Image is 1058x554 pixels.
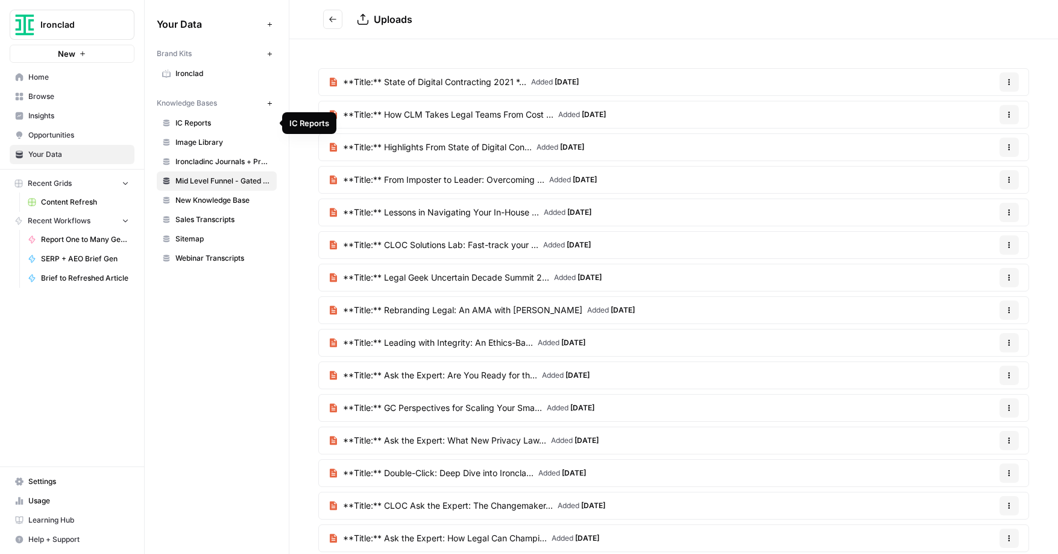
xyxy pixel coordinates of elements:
[551,435,599,446] span: Added
[10,530,134,549] button: Help + Support
[552,533,599,544] span: Added
[343,141,532,153] span: **Title:** Highlights From State of Digital Con...
[10,212,134,230] button: Recent Workflows
[343,304,582,316] span: **Title:** Rebranding Legal: An AMA with [PERSON_NAME]
[41,273,129,284] span: Brief to Refreshed Article
[157,191,277,210] a: New Knowledge Base
[157,210,277,229] a: Sales Transcripts
[157,64,277,83] a: Ironclad
[175,68,271,79] span: Ironclad
[343,206,539,218] span: **Title:** Lessons in Navigating Your In-House ...
[319,232,600,258] a: **Title:** CLOC Solutions Lab: Fast-track your ...Added [DATE]
[573,175,597,184] span: [DATE]
[28,149,129,160] span: Your Data
[319,167,606,193] a: **Title:** From Imposter to Leader: Overcoming ...Added [DATE]
[319,460,596,486] a: **Title:** Double-Click: Deep Dive into Ironcla...Added [DATE]
[22,230,134,249] a: Report One to Many Generator
[343,435,546,447] span: **Title:** Ask the Expert: What New Privacy Law...
[542,370,590,381] span: Added
[157,171,277,191] a: Mid Level Funnel - Gated Assets + Webinars
[547,403,594,413] span: Added
[10,511,134,530] a: Learning Hub
[561,338,585,347] span: [DATE]
[562,468,586,477] span: [DATE]
[40,19,113,31] span: Ironclad
[555,77,579,86] span: [DATE]
[531,77,579,88] span: Added
[558,109,606,120] span: Added
[175,253,271,264] span: Webinar Transcripts
[28,476,129,487] span: Settings
[343,76,526,88] span: **Title:** State of Digital Contracting 2021 *...
[175,118,271,129] span: IC Reports
[319,264,611,291] a: **Title:** Legal Geek Uncertain Decade Summit 2...Added [DATE]
[558,500,605,511] span: Added
[28,215,90,226] span: Recent Workflows
[157,17,262,31] span: Your Data
[343,500,553,512] span: **Title:** CLOC Ask the Expert: The Changemaker...
[570,403,594,412] span: [DATE]
[157,249,277,268] a: Webinar Transcripts
[10,126,134,145] a: Opportunities
[10,106,134,126] a: Insights
[28,91,129,102] span: Browse
[22,193,134,212] a: Content Refresh
[343,174,544,186] span: **Title:** From Imposter to Leader: Overcoming ...
[175,137,271,148] span: Image Library
[565,371,590,380] span: [DATE]
[575,533,599,543] span: [DATE]
[41,197,129,208] span: Content Refresh
[157,48,192,59] span: Brand Kits
[10,45,134,63] button: New
[10,174,134,193] button: Recent Grids
[567,208,591,217] span: [DATE]
[323,10,342,29] button: Go back
[343,467,534,479] span: **Title:** Double-Click: Deep Dive into Ironcla...
[28,72,129,83] span: Home
[537,142,584,153] span: Added
[319,199,601,226] a: **Title:** Lessons in Navigating Your In-House ...Added [DATE]
[575,436,599,445] span: [DATE]
[578,273,602,282] span: [DATE]
[549,174,597,185] span: Added
[343,239,538,251] span: **Title:** CLOC Solutions Lab: Fast-track your ...
[28,130,129,141] span: Opportunities
[157,98,217,109] span: Knowledge Bases
[319,297,644,323] a: **Title:** Rebranding Legal: An AMA with [PERSON_NAME]Added [DATE]
[22,269,134,288] a: Brief to Refreshed Article
[157,152,277,171] a: Ironcladinc Journals + Products
[343,369,537,381] span: **Title:** Ask the Expert: Are You Ready for th...
[611,305,635,314] span: [DATE]
[157,229,277,249] a: Sitemap
[319,492,615,519] a: **Title:** CLOC Ask the Expert: The Changemaker...Added [DATE]
[175,234,271,244] span: Sitemap
[28,534,129,545] span: Help + Support
[10,68,134,87] a: Home
[319,69,588,95] a: **Title:** State of Digital Contracting 2021 *...Added [DATE]
[538,468,586,479] span: Added
[581,501,605,510] span: [DATE]
[319,362,599,389] a: **Title:** Ask the Expert: Are You Ready for th...Added [DATE]
[343,272,549,284] span: **Title:** Legal Geek Uncertain Decade Summit 2...
[41,234,129,245] span: Report One to Many Generator
[587,305,635,316] span: Added
[10,491,134,511] a: Usage
[175,156,271,167] span: Ironcladinc Journals + Products
[28,495,129,506] span: Usage
[157,133,277,152] a: Image Library
[10,472,134,491] a: Settings
[554,272,602,283] span: Added
[41,253,129,264] span: SERP + AEO Brief Gen
[538,337,585,348] span: Added
[58,48,75,60] span: New
[343,402,542,414] span: **Title:** GC Perspectives for Scaling Your Sma...
[343,337,533,349] span: **Title:** Leading with Integrity: An Ethics-Ba...
[157,113,277,133] a: IC Reports
[14,14,36,36] img: Ironclad Logo
[10,145,134,164] a: Your Data
[374,13,412,25] span: Uploads
[567,240,591,249] span: [DATE]
[319,134,594,161] a: **Title:** Highlights From State of Digital Con...Added [DATE]
[28,178,72,189] span: Recent Grids
[175,195,271,206] span: New Knowledge Base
